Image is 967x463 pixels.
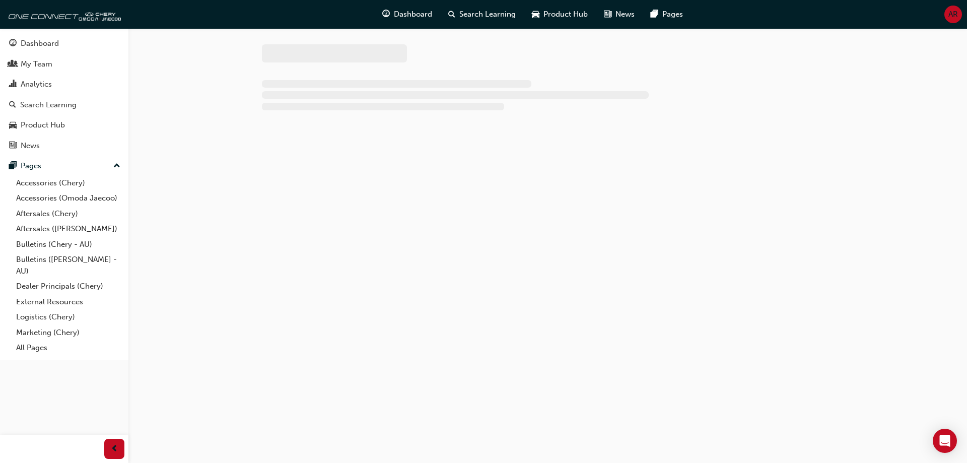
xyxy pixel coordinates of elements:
button: DashboardMy TeamAnalyticsSearch LearningProduct HubNews [4,32,124,157]
a: Dealer Principals (Chery) [12,279,124,294]
span: News [615,9,635,20]
button: Pages [4,157,124,175]
div: Open Intercom Messenger [933,429,957,453]
a: Accessories (Chery) [12,175,124,191]
a: Aftersales ([PERSON_NAME]) [12,221,124,237]
a: Accessories (Omoda Jaecoo) [12,190,124,206]
div: My Team [21,58,52,70]
a: Logistics (Chery) [12,309,124,325]
span: search-icon [9,101,16,110]
a: news-iconNews [596,4,643,25]
a: My Team [4,55,124,74]
span: chart-icon [9,80,17,89]
span: Search Learning [459,9,516,20]
span: up-icon [113,160,120,173]
a: All Pages [12,340,124,356]
a: Bulletins (Chery - AU) [12,237,124,252]
span: guage-icon [382,8,390,21]
span: people-icon [9,60,17,69]
a: guage-iconDashboard [374,4,440,25]
a: car-iconProduct Hub [524,4,596,25]
a: Analytics [4,75,124,94]
span: car-icon [9,121,17,130]
span: pages-icon [651,8,658,21]
a: Dashboard [4,34,124,53]
a: Bulletins ([PERSON_NAME] - AU) [12,252,124,279]
div: News [21,140,40,152]
div: Pages [21,160,41,172]
span: Product Hub [543,9,588,20]
span: Dashboard [394,9,432,20]
button: AR [944,6,962,23]
a: Product Hub [4,116,124,135]
span: prev-icon [111,443,118,455]
a: Search Learning [4,96,124,114]
img: oneconnect [5,4,121,24]
div: Search Learning [20,99,77,111]
div: Analytics [21,79,52,90]
a: search-iconSearch Learning [440,4,524,25]
span: guage-icon [9,39,17,48]
span: news-icon [604,8,611,21]
div: Dashboard [21,38,59,49]
div: Product Hub [21,119,65,131]
a: News [4,137,124,155]
a: Aftersales (Chery) [12,206,124,222]
a: Marketing (Chery) [12,325,124,341]
span: Pages [662,9,683,20]
span: news-icon [9,142,17,151]
span: pages-icon [9,162,17,171]
span: AR [948,9,958,20]
span: car-icon [532,8,539,21]
span: search-icon [448,8,455,21]
a: External Resources [12,294,124,310]
a: pages-iconPages [643,4,691,25]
